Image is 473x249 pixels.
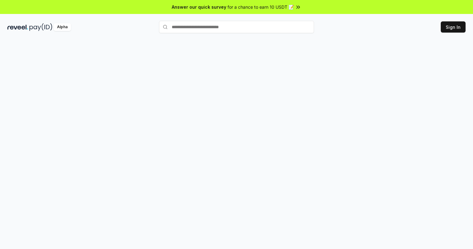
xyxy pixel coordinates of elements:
img: reveel_dark [7,23,28,31]
button: Sign In [441,21,466,33]
div: Alpha [54,23,71,31]
span: for a chance to earn 10 USDT 📝 [228,4,294,10]
img: pay_id [29,23,52,31]
span: Answer our quick survey [172,4,226,10]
